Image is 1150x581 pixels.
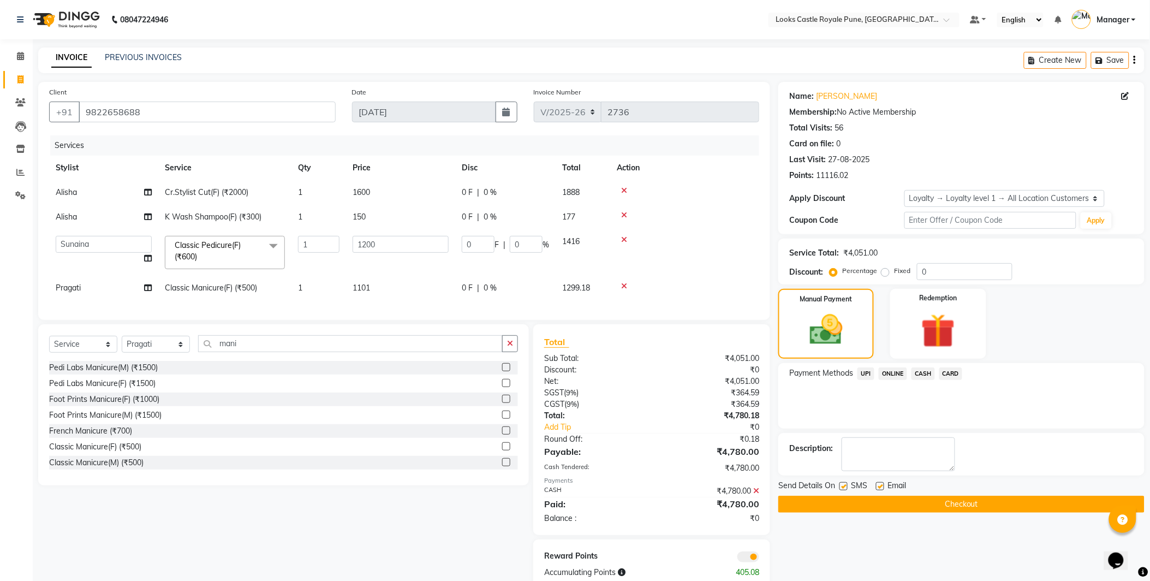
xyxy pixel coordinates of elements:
div: 27-08-2025 [828,154,869,165]
span: 1 [298,283,302,293]
span: Payment Methods [789,367,853,379]
div: ₹4,780.00 [652,463,767,474]
span: Cr.Stylist Cut(F) (₹2000) [165,187,248,197]
div: Description: [789,443,833,454]
div: 0 [836,138,841,150]
button: +91 [49,102,80,122]
div: Points: [789,170,814,181]
span: Send Details On [778,480,835,494]
div: ₹0.18 [652,434,767,445]
div: ₹4,051.00 [652,376,767,387]
div: Paid: [536,497,652,511]
div: ₹4,780.00 [652,485,767,497]
span: 1416 [562,236,580,246]
th: Service [158,156,291,180]
iframe: chat widget [1104,537,1139,570]
span: 1101 [353,283,370,293]
span: Total [544,336,569,348]
div: ₹0 [652,364,767,376]
img: logo [28,4,103,35]
label: Date [352,87,367,97]
span: Alisha [56,187,77,197]
span: 0 % [484,187,497,198]
a: x [197,252,202,262]
span: ONLINE [879,367,907,380]
div: Discount: [789,266,823,278]
span: 1 [298,212,302,222]
span: 9% [567,400,577,408]
div: Apply Discount [789,193,904,204]
div: Card on file: [789,138,834,150]
div: ₹4,051.00 [652,353,767,364]
div: Classic Manicure(F) (₹500) [49,441,141,453]
button: Save [1091,52,1129,69]
img: _cash.svg [800,311,853,349]
span: Classic Manicure(F) (₹500) [165,283,257,293]
div: 56 [835,122,843,134]
img: _gift.svg [910,310,966,352]
span: 0 F [462,282,473,294]
div: Service Total: [789,247,839,259]
div: ₹4,780.00 [652,445,767,458]
div: Accumulating Points [536,567,710,578]
span: CGST [544,399,564,409]
div: Balance : [536,513,652,524]
div: ₹364.59 [652,387,767,399]
a: INVOICE [51,48,92,68]
div: 11116.02 [816,170,848,181]
th: Total [556,156,610,180]
div: No Active Membership [789,106,1134,118]
div: Foot Prints Manicure(F) (₹1000) [49,394,159,405]
th: Qty [291,156,346,180]
span: SMS [851,480,867,494]
span: Alisha [56,212,77,222]
label: Client [49,87,67,97]
span: 1 [298,187,302,197]
span: 177 [562,212,575,222]
span: UPI [857,367,874,380]
div: Total Visits: [789,122,832,134]
div: ₹4,051.00 [843,247,878,259]
div: Sub Total: [536,353,652,364]
div: Round Off: [536,434,652,445]
span: CASH [911,367,935,380]
span: 0 % [484,282,497,294]
div: Last Visit: [789,154,826,165]
span: Manager [1097,14,1129,26]
img: Manager [1072,10,1091,29]
input: Search by Name/Mobile/Email/Code [79,102,336,122]
div: French Manicure (₹700) [49,425,132,437]
span: F [494,239,499,251]
span: 0 F [462,211,473,223]
div: ₹0 [671,422,768,433]
label: Redemption [920,293,957,303]
div: Services [50,135,767,156]
div: ₹4,780.00 [652,497,767,511]
th: Action [610,156,759,180]
label: Manual Payment [800,294,853,304]
a: [PERSON_NAME] [816,91,877,102]
button: Create New [1024,52,1087,69]
span: 150 [353,212,366,222]
th: Disc [455,156,556,180]
a: PREVIOUS INVOICES [105,52,182,62]
div: Payments [544,476,759,485]
span: | [503,239,505,251]
span: % [543,239,549,251]
div: Discount: [536,364,652,376]
div: Cash Tendered: [536,463,652,474]
div: Payable: [536,445,652,458]
span: 0 % [484,211,497,223]
input: Search or Scan [198,335,503,352]
div: Coupon Code [789,215,904,226]
a: Add Tip [536,422,671,433]
span: | [477,211,479,223]
span: CARD [939,367,963,380]
div: 405.08 [710,567,767,578]
th: Stylist [49,156,158,180]
span: 1299.18 [562,283,590,293]
div: ( ) [536,399,652,410]
div: Pedi Labs Manicure(M) (₹1500) [49,362,158,373]
div: Name: [789,91,814,102]
span: | [477,187,479,198]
